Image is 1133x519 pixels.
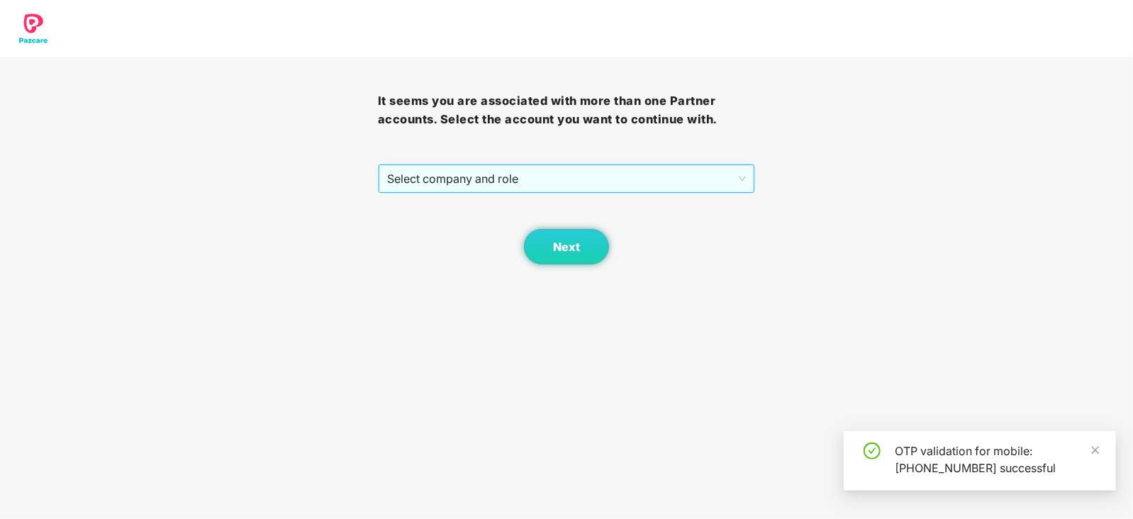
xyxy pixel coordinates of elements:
span: check-circle [864,442,881,459]
button: Next [524,229,609,264]
span: Next [553,240,580,254]
span: close [1090,445,1100,455]
span: Select company and role [387,165,747,192]
div: OTP validation for mobile: [PHONE_NUMBER] successful [895,442,1099,476]
h3: It seems you are associated with more than one Partner accounts. Select the account you want to c... [378,92,756,128]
